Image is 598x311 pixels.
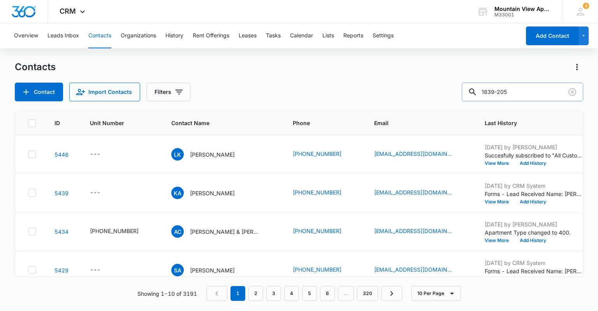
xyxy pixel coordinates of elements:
[343,23,363,48] button: Reports
[357,286,378,301] a: Page 320
[171,148,184,161] span: LK
[514,200,552,204] button: Add History
[514,161,552,166] button: Add History
[90,227,139,235] div: [PHONE_NUMBER]
[190,150,235,159] p: [PERSON_NAME]
[90,188,114,198] div: Unit Number - - Select to Edit Field
[381,286,402,301] a: Next Page
[485,220,582,228] p: [DATE] by [PERSON_NAME]
[412,286,461,301] button: 10 Per Page
[494,12,551,18] div: account id
[485,228,582,237] p: Apartment Type changed to 400.
[15,61,56,73] h1: Contacts
[171,119,263,127] span: Contact Name
[284,286,299,301] a: Page 4
[526,27,579,45] button: Add Contact
[374,188,452,196] a: [EMAIL_ADDRESS][DOMAIN_NAME]
[90,188,100,198] div: ---
[90,265,100,275] div: ---
[190,266,235,274] p: [PERSON_NAME]
[514,238,552,243] button: Add History
[290,23,313,48] button: Calendar
[90,150,100,159] div: ---
[171,187,249,199] div: Contact Name - Kerry A DeLaRossa - Select to Edit Field
[190,228,260,236] p: [PERSON_NAME] & [PERSON_NAME]
[374,265,466,275] div: Email - sarawindy78@gmail.com - Select to Edit Field
[69,83,140,101] button: Import Contacts
[90,150,114,159] div: Unit Number - - Select to Edit Field
[55,267,69,274] a: Navigate to contact details page for Sara A REISS
[320,286,335,301] a: Page 6
[485,161,514,166] button: View More
[190,189,235,197] p: [PERSON_NAME]
[293,265,355,275] div: Phone - (901) 233-6451 - Select to Edit Field
[90,119,153,127] span: Unit Number
[137,290,197,298] p: Showing 1-10 of 3191
[293,188,341,196] a: [PHONE_NUMBER]
[171,148,249,161] div: Contact Name - Larry Killebrew - Select to Edit Field
[293,150,341,158] a: [PHONE_NUMBER]
[14,23,38,48] button: Overview
[571,61,583,73] button: Actions
[374,265,452,274] a: [EMAIL_ADDRESS][DOMAIN_NAME]
[374,227,466,236] div: Email - ashleycard1993@gmail.com - Select to Edit Field
[171,225,274,238] div: Contact Name - Ashley Card & Matthew Downs - Select to Edit Field
[373,23,394,48] button: Settings
[90,265,114,275] div: Unit Number - - Select to Edit Field
[293,227,355,236] div: Phone - (970) 581-0131 - Select to Edit Field
[266,23,281,48] button: Tasks
[302,286,317,301] a: Page 5
[566,86,579,98] button: Clear
[374,119,455,127] span: Email
[230,286,245,301] em: 1
[374,150,452,158] a: [EMAIL_ADDRESS][DOMAIN_NAME]
[462,83,583,101] input: Search Contacts
[206,286,402,301] nav: Pagination
[374,227,452,235] a: [EMAIL_ADDRESS][DOMAIN_NAME]
[60,7,76,15] span: CRM
[293,119,344,127] span: Phone
[239,23,257,48] button: Leases
[171,264,249,276] div: Contact Name - Sara A REISS - Select to Edit Field
[171,187,184,199] span: KA
[485,259,582,267] p: [DATE] by CRM System
[293,150,355,159] div: Phone - (719) 568-5757 - Select to Edit Field
[266,286,281,301] a: Page 3
[485,119,571,127] span: Last History
[88,23,111,48] button: Contacts
[322,23,334,48] button: Lists
[47,23,79,48] button: Leads Inbox
[485,238,514,243] button: View More
[121,23,156,48] button: Organizations
[374,150,466,159] div: Email - larrykillbrew8@gmail.com - Select to Edit Field
[146,83,190,101] button: Filters
[55,119,60,127] span: ID
[485,182,582,190] p: [DATE] by CRM System
[90,227,153,236] div: Unit Number - 545-1859-308 - Select to Edit Field
[374,188,466,198] div: Email - kerruga758@gmail.com - Select to Edit Field
[485,151,582,159] p: Succesfully subscribed to "All Customers".
[55,190,69,196] a: Navigate to contact details page for Kerry A DeLaRossa
[494,6,551,12] div: account name
[248,286,263,301] a: Page 2
[583,3,589,9] span: 9
[583,3,589,9] div: notifications count
[171,225,184,238] span: AC
[485,200,514,204] button: View More
[293,227,341,235] a: [PHONE_NUMBER]
[171,264,184,276] span: SA
[15,83,63,101] button: Add Contact
[165,23,183,48] button: History
[293,265,341,274] a: [PHONE_NUMBER]
[485,190,582,198] p: Forms - Lead Received Name: [PERSON_NAME] Email: [EMAIL_ADDRESS][DOMAIN_NAME] Phone: [PHONE_NUMBE...
[293,188,355,198] div: Phone - (970) 534-4644 - Select to Edit Field
[55,228,69,235] a: Navigate to contact details page for Ashley Card & Matthew Downs
[193,23,229,48] button: Rent Offerings
[55,151,69,158] a: Navigate to contact details page for Larry Killebrew
[485,267,582,275] p: Forms - Lead Received Name: [PERSON_NAME] Email: [EMAIL_ADDRESS][DOMAIN_NAME] Phone: [PHONE_NUMBE...
[485,143,582,151] p: [DATE] by [PERSON_NAME]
